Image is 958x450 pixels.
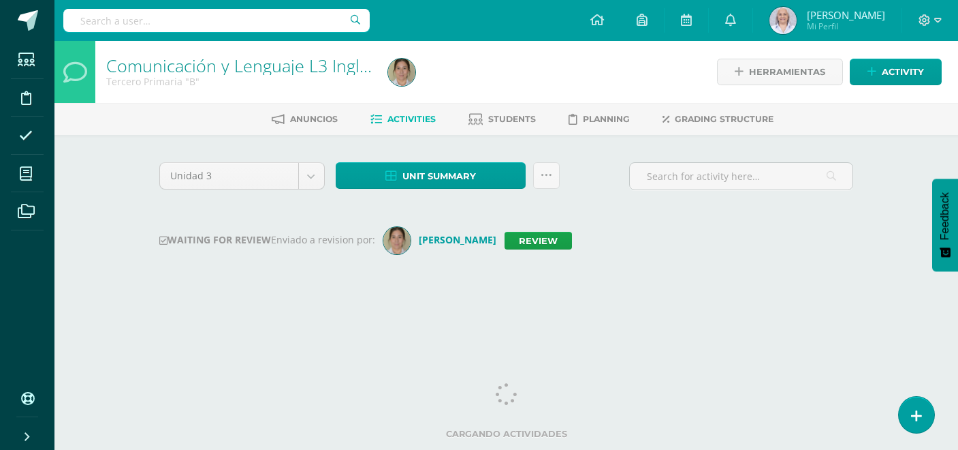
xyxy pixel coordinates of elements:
[336,162,526,189] a: Unit summary
[505,232,572,250] a: Review
[272,108,338,130] a: Anuncios
[468,108,536,130] a: Students
[370,108,436,130] a: Activities
[675,114,773,124] span: Grading structure
[717,59,843,85] a: Herramientas
[662,108,773,130] a: Grading structure
[807,20,885,32] span: Mi Perfil
[159,429,854,439] label: Cargando actividades
[630,163,852,190] input: Search for activity here…
[160,163,324,189] a: Unidad 3
[488,114,536,124] span: Students
[807,8,885,22] span: [PERSON_NAME]
[63,9,370,32] input: Search a user…
[271,233,375,246] span: Enviado a revision por:
[383,233,505,246] a: [PERSON_NAME]
[383,227,411,254] img: 03aef807f5bde87e04c983438bb863dd.png
[932,179,958,271] button: Feedback - Mostrar encuesta
[419,233,496,246] strong: [PERSON_NAME]
[882,59,924,85] span: Activity
[170,163,288,189] span: Unidad 3
[749,59,825,85] span: Herramientas
[583,114,630,124] span: Planning
[569,108,630,130] a: Planning
[402,164,476,189] span: Unit summary
[106,56,372,75] h1: Comunicación y Lenguaje L3 Inglés
[106,75,372,88] div: Tercero Primaria 'B'
[850,59,942,85] a: Activity
[290,114,338,124] span: Anuncios
[106,54,377,77] a: Comunicación y Lenguaje L3 Inglés
[769,7,797,34] img: 97acd9fb5958ae2d2af5ec0280c1aec2.png
[387,114,436,124] span: Activities
[939,192,951,240] span: Feedback
[159,233,271,246] strong: WAITING FOR REVIEW
[388,59,415,86] img: 733f736273fa855df81441fb3484c825.png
